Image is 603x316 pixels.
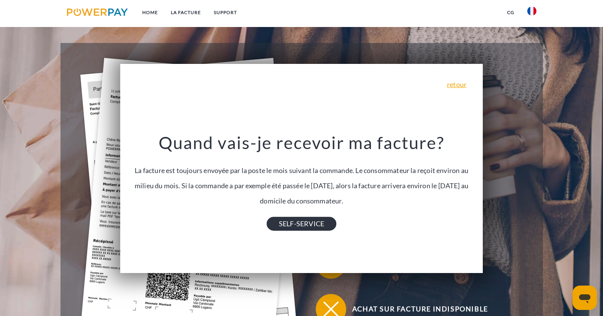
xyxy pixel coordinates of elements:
[67,8,128,16] img: logo-powerpay.svg
[573,286,597,310] iframe: Bouton de lancement de la fenêtre de messagerie
[447,81,466,88] a: retour
[126,132,477,153] h3: Quand vais-je recevoir ma facture?
[136,6,164,19] a: Home
[164,6,207,19] a: LA FACTURE
[316,248,514,279] button: Centre d'assistance
[267,217,336,230] a: SELF-SERVICE
[207,6,243,19] a: Support
[126,132,477,224] div: La facture est toujours envoyée par la poste le mois suivant la commande. Le consommateur la reço...
[501,6,521,19] a: CG
[527,6,536,16] img: fr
